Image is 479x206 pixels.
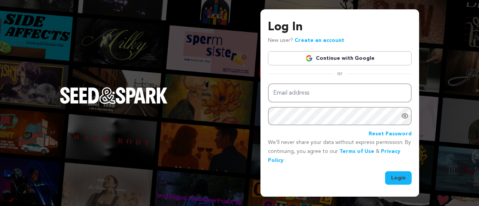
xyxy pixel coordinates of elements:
[60,87,168,119] a: Seed&Spark Homepage
[268,149,400,163] a: Privacy Policy
[268,51,412,65] a: Continue with Google
[268,36,344,45] p: New user?
[333,70,347,77] span: or
[305,55,313,62] img: Google logo
[268,18,412,36] h3: Log In
[369,130,412,139] a: Reset Password
[385,171,412,185] button: Login
[295,38,344,43] a: Create an account
[339,149,374,154] a: Terms of Use
[60,87,168,104] img: Seed&Spark Logo
[268,138,412,165] p: We’ll never share your data without express permission. By continuing, you agree to our & .
[268,83,412,102] input: Email address
[401,112,409,120] a: Show password as plain text. Warning: this will display your password on the screen.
